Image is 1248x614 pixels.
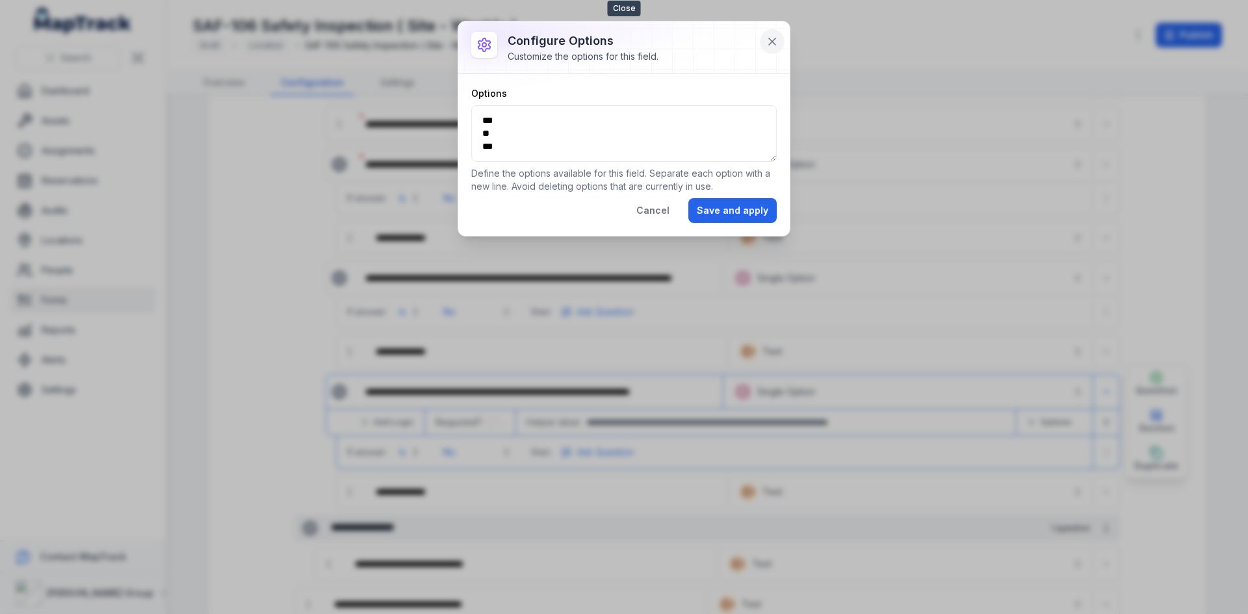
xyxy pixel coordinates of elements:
[628,198,678,223] button: Cancel
[688,198,777,223] button: Save and apply
[508,50,658,63] div: Customize the options for this field.
[508,32,658,50] h3: Configure options
[471,167,777,193] p: Define the options available for this field. Separate each option with a new line. Avoid deleting...
[471,87,507,100] label: Options
[608,1,641,16] span: Close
